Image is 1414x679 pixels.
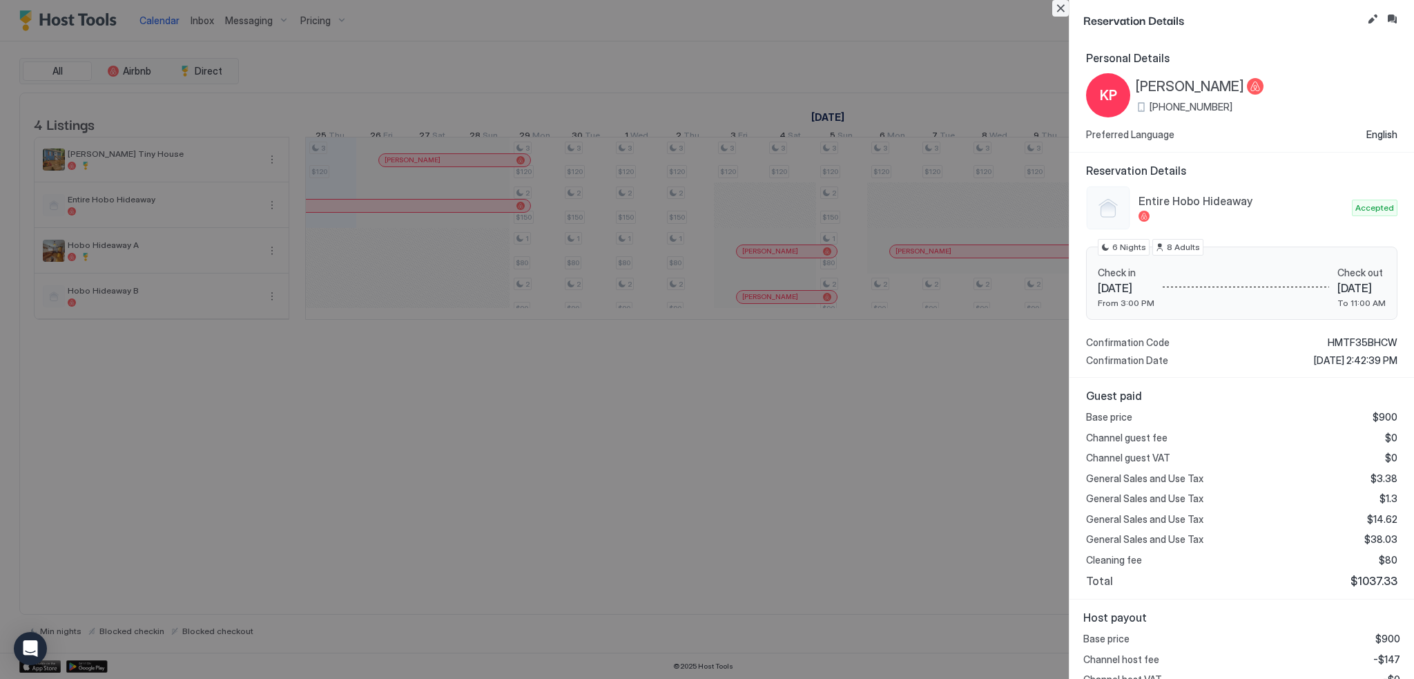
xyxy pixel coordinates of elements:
[1371,472,1397,485] span: $3.38
[1373,411,1397,423] span: $900
[1355,202,1394,214] span: Accepted
[1364,11,1381,28] button: Edit reservation
[1083,633,1130,645] span: Base price
[1167,241,1200,254] span: 8 Adults
[1379,492,1397,505] span: $1.3
[1086,492,1203,505] span: General Sales and Use Tax
[1314,354,1397,367] span: [DATE] 2:42:39 PM
[1100,85,1117,106] span: KP
[1086,411,1132,423] span: Base price
[1379,554,1397,566] span: $80
[1086,574,1113,588] span: Total
[1328,336,1397,349] span: HMTF35BHCW
[1375,633,1400,645] span: $900
[14,632,47,665] div: Open Intercom Messenger
[1086,128,1174,141] span: Preferred Language
[1086,51,1397,65] span: Personal Details
[1086,432,1168,444] span: Channel guest fee
[1337,267,1386,279] span: Check out
[1367,513,1397,526] span: $14.62
[1373,653,1400,666] span: -$147
[1098,281,1154,295] span: [DATE]
[1086,472,1203,485] span: General Sales and Use Tax
[1385,432,1397,444] span: $0
[1112,241,1146,254] span: 6 Nights
[1086,513,1203,526] span: General Sales and Use Tax
[1337,281,1386,295] span: [DATE]
[1086,164,1397,178] span: Reservation Details
[1364,533,1397,546] span: $38.03
[1384,11,1400,28] button: Inbox
[1083,611,1400,624] span: Host payout
[1136,78,1244,95] span: [PERSON_NAME]
[1086,336,1170,349] span: Confirmation Code
[1350,574,1397,588] span: $1037.33
[1086,452,1170,464] span: Channel guest VAT
[1086,554,1142,566] span: Cleaning fee
[1098,298,1154,308] span: From 3:00 PM
[1337,298,1386,308] span: To 11:00 AM
[1086,533,1203,546] span: General Sales and Use Tax
[1366,128,1397,141] span: English
[1098,267,1154,279] span: Check in
[1086,389,1397,403] span: Guest paid
[1139,194,1346,208] span: Entire Hobo Hideaway
[1150,101,1232,113] span: [PHONE_NUMBER]
[1086,354,1168,367] span: Confirmation Date
[1083,653,1159,666] span: Channel host fee
[1083,11,1362,28] span: Reservation Details
[1385,452,1397,464] span: $0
